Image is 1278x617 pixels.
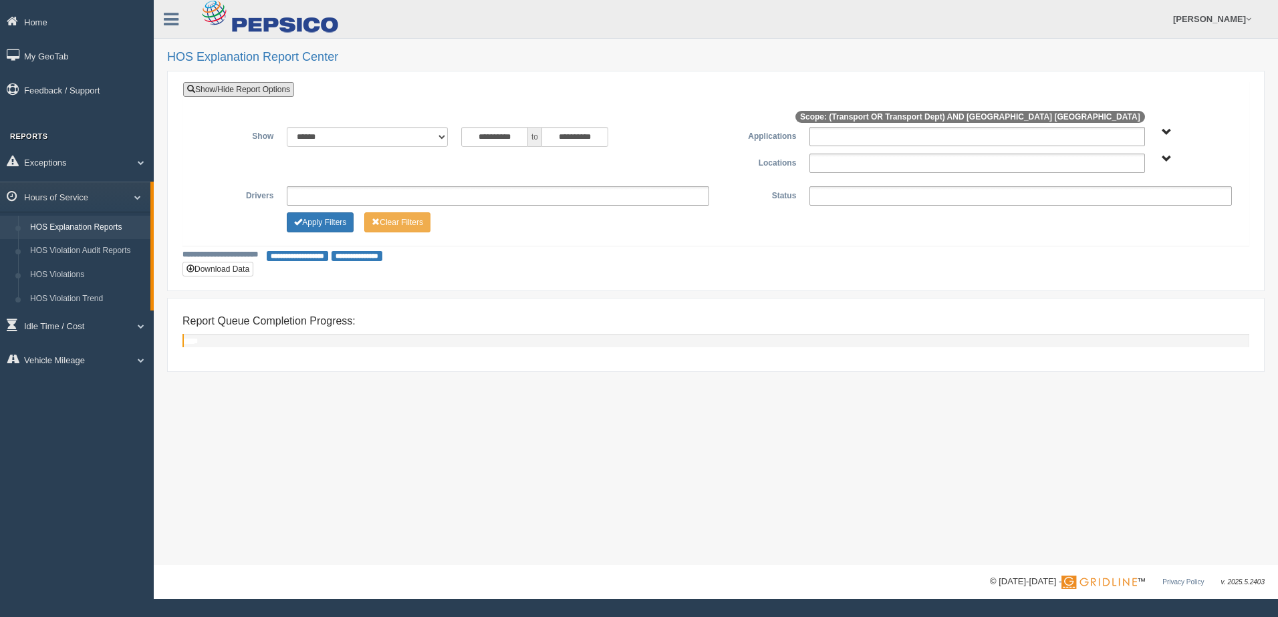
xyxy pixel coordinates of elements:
[183,82,294,97] a: Show/Hide Report Options
[182,262,253,276] button: Download Data
[716,154,803,170] label: Locations
[167,51,1265,64] h2: HOS Explanation Report Center
[990,575,1265,589] div: © [DATE]-[DATE] - ™
[24,263,150,287] a: HOS Violations
[287,212,354,232] button: Change Filter Options
[182,315,1249,327] h4: Report Queue Completion Progress:
[1162,578,1204,586] a: Privacy Policy
[716,127,803,143] label: Applications
[193,127,280,143] label: Show
[795,111,1145,123] span: Scope: (Transport OR Transport Dept) AND [GEOGRAPHIC_DATA] [GEOGRAPHIC_DATA]
[528,127,541,147] span: to
[193,186,280,202] label: Drivers
[24,216,150,240] a: HOS Explanation Reports
[364,212,430,232] button: Change Filter Options
[1061,576,1137,589] img: Gridline
[24,287,150,311] a: HOS Violation Trend
[1221,578,1265,586] span: v. 2025.5.2403
[24,239,150,263] a: HOS Violation Audit Reports
[716,186,803,202] label: Status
